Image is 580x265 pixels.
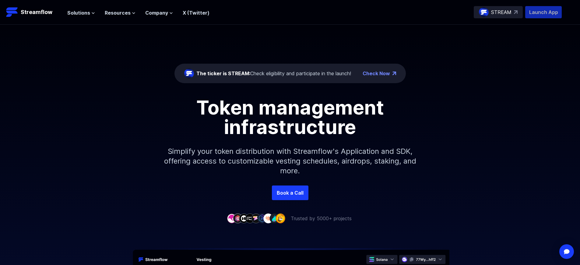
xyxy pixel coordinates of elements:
[227,214,237,223] img: company-1
[263,214,273,223] img: company-7
[276,214,285,223] img: company-9
[525,6,562,18] button: Launch App
[67,9,90,16] span: Solutions
[479,7,489,17] img: streamflow-logo-circle.png
[153,98,427,137] h1: Token management infrastructure
[183,10,209,16] a: X (Twitter)
[233,214,243,223] img: company-2
[363,70,390,77] a: Check Now
[67,9,95,16] button: Solutions
[272,185,308,200] a: Book a Call
[559,244,574,259] div: Open Intercom Messenger
[291,215,352,222] p: Trusted by 5000+ projects
[145,9,168,16] span: Company
[245,214,255,223] img: company-4
[21,8,52,16] p: Streamflow
[257,214,267,223] img: company-6
[514,10,518,14] img: top-right-arrow.svg
[6,6,61,18] a: Streamflow
[184,69,194,78] img: streamflow-logo-circle.png
[105,9,131,16] span: Resources
[145,9,173,16] button: Company
[269,214,279,223] img: company-8
[251,214,261,223] img: company-5
[105,9,135,16] button: Resources
[392,72,396,75] img: top-right-arrow.png
[474,6,523,18] a: STREAM
[6,6,18,18] img: Streamflow Logo
[159,137,421,185] p: Simplify your token distribution with Streamflow's Application and SDK, offering access to custom...
[491,9,511,16] p: STREAM
[239,214,249,223] img: company-3
[196,70,250,76] span: The ticker is STREAM:
[196,70,351,77] div: Check eligibility and participate in the launch!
